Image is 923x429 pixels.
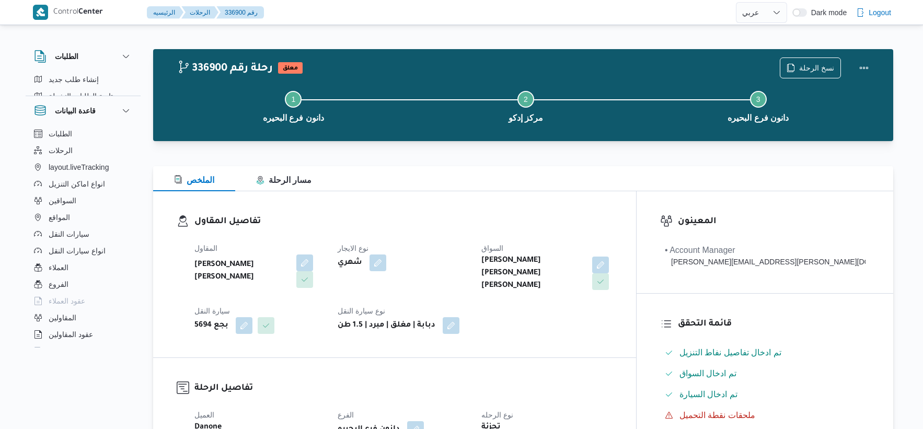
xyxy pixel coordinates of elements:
b: معلق [283,65,298,72]
span: layout.liveTracking [49,161,109,173]
button: الرحلات [181,6,218,19]
h3: قاعدة البيانات [55,105,96,117]
b: [PERSON_NAME] [PERSON_NAME] [PERSON_NAME] [481,254,585,292]
button: سيارات النقل [30,226,136,242]
button: اجهزة التليفون [30,343,136,360]
div: • Account Manager [665,244,866,257]
button: Logout [852,2,895,23]
span: الفرع [338,411,354,419]
button: عقود العملاء [30,293,136,309]
span: إنشاء طلب جديد [49,73,99,86]
span: • Account Manager abdallah.mohamed@illa.com.eg [665,244,866,268]
b: Center [78,8,103,17]
b: [PERSON_NAME] [PERSON_NAME] [194,259,289,284]
button: متابعة الطلبات النشطة [30,88,136,105]
span: المقاولين [49,311,76,324]
span: 3 [756,95,760,103]
span: انواع سيارات النقل [49,245,106,257]
span: المقاول [194,244,217,252]
button: layout.liveTracking [30,159,136,176]
h3: قائمة التحقق [678,317,870,331]
span: نوع سيارة النقل [338,307,385,315]
span: الطلبات [49,127,72,140]
span: 2 [524,95,528,103]
div: قاعدة البيانات [26,125,141,347]
button: قاعدة البيانات [34,105,132,117]
button: ملحقات نقطة التحميل [661,407,870,424]
button: الطلبات [30,125,136,142]
span: ملحقات نقطة التحميل [679,409,755,422]
b: شهري [338,257,362,269]
span: دانون فرع البحيره [728,112,789,124]
button: تم ادخال تفاصيل نفاط التنزيل [661,344,870,361]
span: العميل [194,411,214,419]
span: نوع الرحله [481,411,513,419]
button: الرئيسيه [147,6,183,19]
span: تم ادخال السيارة [679,390,737,399]
button: انواع سيارات النقل [30,242,136,259]
span: دانون فرع البحيره [263,112,324,124]
span: ملحقات نقطة التحميل [679,411,755,420]
span: نسخ الرحلة [799,62,834,74]
h3: تفاصيل الرحلة [194,381,613,396]
span: متابعة الطلبات النشطة [49,90,117,102]
span: عقود العملاء [49,295,85,307]
span: Dark mode [807,8,847,17]
h3: الطلبات [55,50,78,63]
span: تم ادخال تفاصيل نفاط التنزيل [679,346,781,359]
div: الطلبات [26,71,141,96]
span: العملاء [49,261,68,274]
b: دبابة | مغلق | مبرد | 1.5 طن [338,319,435,332]
div: [PERSON_NAME][EMAIL_ADDRESS][PERSON_NAME][DOMAIN_NAME] [665,257,866,268]
span: عقود المقاولين [49,328,93,341]
h3: تفاصيل المقاول [194,215,613,229]
button: تم ادخال السيارة [661,386,870,403]
button: الطلبات [34,50,132,63]
button: عقود المقاولين [30,326,136,343]
span: الرحلات [49,144,73,157]
span: Logout [869,6,891,19]
span: اجهزة التليفون [49,345,92,357]
b: 5694 بجع [194,319,228,332]
span: انواع اماكن التنزيل [49,178,105,190]
span: الفروع [49,278,68,291]
span: المواقع [49,211,70,224]
span: 1 [291,95,295,103]
img: X8yXhbKr1z7QwAAAABJRU5ErkJggg== [33,5,48,20]
button: دانون فرع البحيره [177,78,410,133]
button: مركز إدكو [410,78,642,133]
span: السواقين [49,194,76,207]
button: دانون فرع البحيره [642,78,874,133]
button: تم ادخال السواق [661,365,870,382]
span: مركز إدكو [509,112,543,124]
button: العملاء [30,259,136,276]
span: تم ادخال السواق [679,367,736,380]
button: الفروع [30,276,136,293]
span: سيارات النقل [49,228,89,240]
button: 336900 رقم [216,6,264,19]
button: المواقع [30,209,136,226]
iframe: chat widget [10,387,44,419]
span: تم ادخال تفاصيل نفاط التنزيل [679,348,781,357]
h3: المعينون [678,215,870,229]
span: السواق [481,244,503,252]
button: السواقين [30,192,136,209]
span: مسار الرحلة [256,176,311,184]
button: Actions [853,57,874,78]
span: الملخص [174,176,214,184]
button: إنشاء طلب جديد [30,71,136,88]
button: الرحلات [30,142,136,159]
button: نسخ الرحلة [780,57,841,78]
span: سيارة النقل [194,307,230,315]
span: معلق [278,62,303,74]
span: تم ادخال السواق [679,369,736,378]
span: نوع الايجار [338,244,368,252]
span: تم ادخال السيارة [679,388,737,401]
button: المقاولين [30,309,136,326]
h2: 336900 رحلة رقم [177,62,273,76]
button: انواع اماكن التنزيل [30,176,136,192]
